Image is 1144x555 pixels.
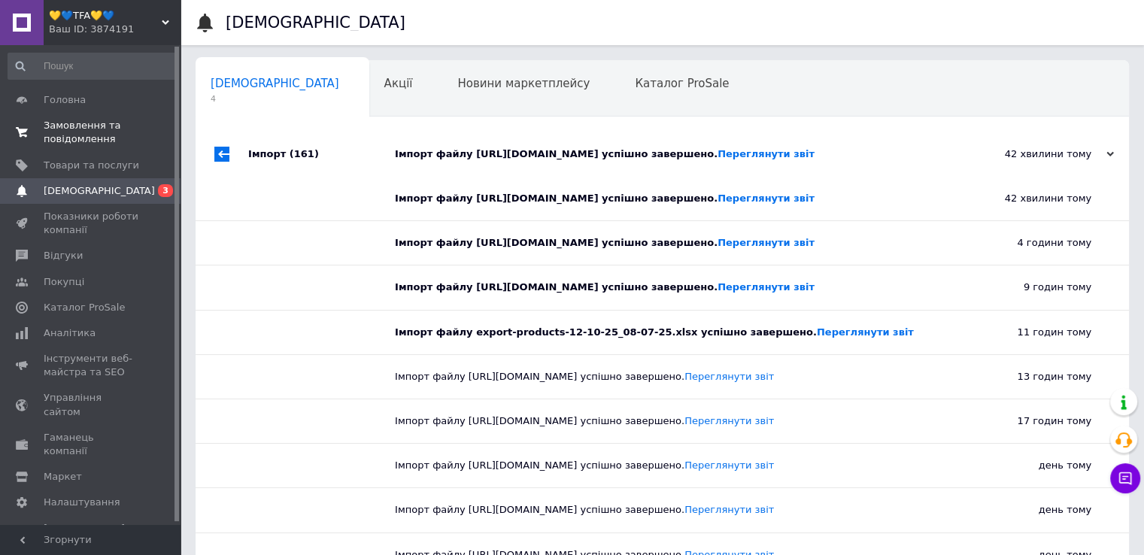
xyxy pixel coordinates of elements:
span: Каталог ProSale [44,301,125,314]
div: 17 годин тому [941,399,1129,443]
span: Новини маркетплейсу [457,77,590,90]
span: 💛💙TFA💛💙 [49,9,162,23]
span: Управління сайтом [44,391,139,418]
span: Гаманець компанії [44,431,139,458]
span: Головна [44,93,86,107]
div: 9 годин тому [941,265,1129,309]
span: Аналітика [44,326,96,340]
span: 4 [211,93,339,105]
div: 11 годин тому [941,311,1129,354]
span: Товари та послуги [44,159,139,172]
span: Налаштування [44,496,120,509]
span: [DEMOGRAPHIC_DATA] [44,184,155,198]
span: Інструменти веб-майстра та SEO [44,352,139,379]
div: 13 годин тому [941,355,1129,399]
div: Ваш ID: 3874191 [49,23,181,36]
a: Переглянути звіт [718,237,815,248]
div: Імпорт файлу [URL][DOMAIN_NAME] успішно завершено. [395,503,941,517]
button: Чат з покупцем [1110,463,1140,493]
div: Імпорт файлу export-products-12-10-25_08-07-25.xlsx успішно завершено. [395,326,941,339]
div: Імпорт файлу [URL][DOMAIN_NAME] успішно завершено. [395,147,963,161]
span: Маркет [44,470,82,484]
a: Переглянути звіт [718,281,815,293]
span: Акції [384,77,413,90]
div: Імпорт файлу [URL][DOMAIN_NAME] успішно завершено. [395,236,941,250]
div: Імпорт файлу [URL][DOMAIN_NAME] успішно завершено. [395,414,941,428]
span: Відгуки [44,249,83,262]
a: Переглянути звіт [684,504,774,515]
span: 3 [158,184,173,197]
a: Переглянути звіт [718,193,815,204]
div: день тому [941,444,1129,487]
a: Переглянути звіт [684,459,774,471]
a: Переглянути звіт [684,415,774,426]
div: 42 хвилини тому [963,147,1114,161]
div: Імпорт [248,132,395,177]
div: Імпорт файлу [URL][DOMAIN_NAME] успішно завершено. [395,281,941,294]
a: Переглянути звіт [817,326,914,338]
div: Імпорт файлу [URL][DOMAIN_NAME] успішно завершено. [395,370,941,384]
div: Імпорт файлу [URL][DOMAIN_NAME] успішно завершено. [395,192,941,205]
span: Покупці [44,275,84,289]
h1: [DEMOGRAPHIC_DATA] [226,14,405,32]
div: 4 години тому [941,221,1129,265]
a: Переглянути звіт [718,148,815,159]
div: Імпорт файлу [URL][DOMAIN_NAME] успішно завершено. [395,459,941,472]
span: Замовлення та повідомлення [44,119,139,146]
input: Пошук [8,53,178,80]
span: Показники роботи компанії [44,210,139,237]
div: 42 хвилини тому [941,177,1129,220]
span: [DEMOGRAPHIC_DATA] [211,77,339,90]
span: Каталог ProSale [635,77,729,90]
div: день тому [941,488,1129,532]
a: Переглянути звіт [684,371,774,382]
span: (161) [290,148,319,159]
